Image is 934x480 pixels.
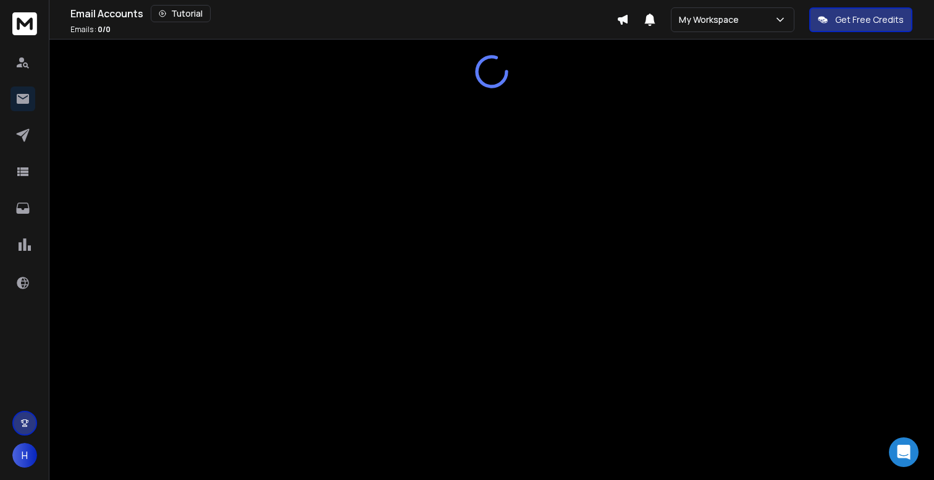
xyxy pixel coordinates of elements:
button: H [12,443,37,468]
span: 0 / 0 [98,24,111,35]
p: Get Free Credits [835,14,904,26]
div: Open Intercom Messenger [889,437,919,467]
p: Emails : [70,25,111,35]
button: Get Free Credits [809,7,912,32]
p: My Workspace [679,14,744,26]
button: Tutorial [151,5,211,22]
div: Email Accounts [70,5,616,22]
